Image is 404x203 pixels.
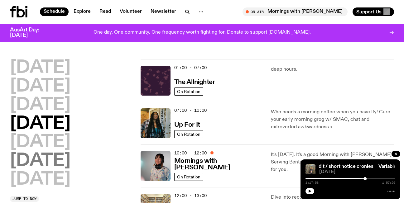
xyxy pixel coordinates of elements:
[271,108,394,131] p: Who needs a morning coffee when you have Ify! Cure your early morning grog w/ SMAC, chat and extr...
[10,152,70,170] button: [DATE]
[174,157,264,171] a: Mornings with [PERSON_NAME]
[147,7,180,16] a: Newsletter
[141,108,171,138] img: Ify - a Brown Skin girl with black braided twists, looking up to the side with her tongue stickin...
[94,30,311,35] p: One day. One community. One frequency worth fighting for. Donate to support [DOMAIN_NAME].
[70,7,94,16] a: Explore
[174,107,207,113] span: 07:00 - 10:00
[174,173,203,181] a: On Rotation
[271,151,394,173] p: It's [DATE]. It's a good Morning with [PERSON_NAME]. Serving Bento Box at 11:00am, tasty Japanese...
[243,7,348,16] button: On AirMornings with [PERSON_NAME]
[174,79,215,86] h3: The Allnighter
[278,164,373,169] a: Variable Depth Audit / short notice cronies
[174,150,207,156] span: 10:00 - 12:00
[10,78,70,95] button: [DATE]
[96,7,115,16] a: Read
[40,7,69,16] a: Schedule
[319,170,395,174] span: [DATE]
[174,65,207,71] span: 01:00 - 07:00
[174,193,207,199] span: 12:00 - 13:00
[10,115,70,133] button: [DATE]
[356,9,382,15] span: Support Us
[177,174,200,179] span: On Rotation
[10,59,70,77] button: [DATE]
[177,132,200,136] span: On Rotation
[174,87,203,96] a: On Rotation
[174,120,200,128] a: Up For It
[10,134,70,151] button: [DATE]
[174,78,215,86] a: The Allnighter
[177,89,200,94] span: On Rotation
[10,171,70,188] button: [DATE]
[353,7,394,16] button: Support Us
[174,158,264,171] h3: Mornings with [PERSON_NAME]
[116,7,146,16] a: Volunteer
[305,181,319,184] span: 1:17:58
[10,196,39,202] button: Jump to now
[174,122,200,128] h3: Up For It
[271,66,394,73] p: deep hours.
[10,97,70,114] button: [DATE]
[141,151,171,181] img: Kana Frazer is smiling at the camera with her head tilted slightly to her left. She wears big bla...
[174,130,203,138] a: On Rotation
[382,181,395,184] span: 1:57:26
[10,27,50,38] h3: AusArt Day: [DATE]
[12,197,36,201] span: Jump to now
